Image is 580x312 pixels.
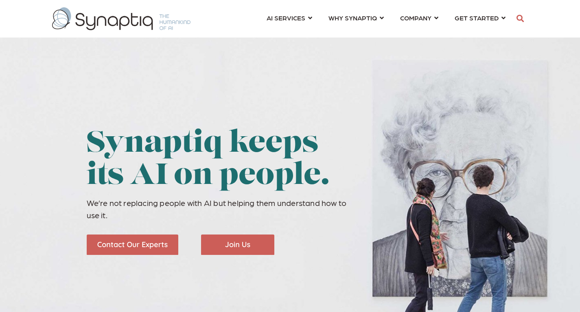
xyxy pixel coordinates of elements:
[328,10,384,25] a: WHY SYNAPTIQ
[455,10,506,25] a: GET STARTED
[87,130,330,191] span: Synaptiq keeps its AI on people.
[267,10,312,25] a: AI SERVICES
[267,12,305,23] span: AI SERVICES
[400,12,431,23] span: COMPANY
[258,4,514,33] nav: menu
[87,235,178,255] img: Contact Our Experts
[328,12,377,23] span: WHY SYNAPTIQ
[52,7,190,30] img: synaptiq logo-1
[87,197,355,221] p: We’re not replacing people with AI but helping them understand how to use it.
[400,10,438,25] a: COMPANY
[455,12,499,23] span: GET STARTED
[201,235,274,255] img: Join Us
